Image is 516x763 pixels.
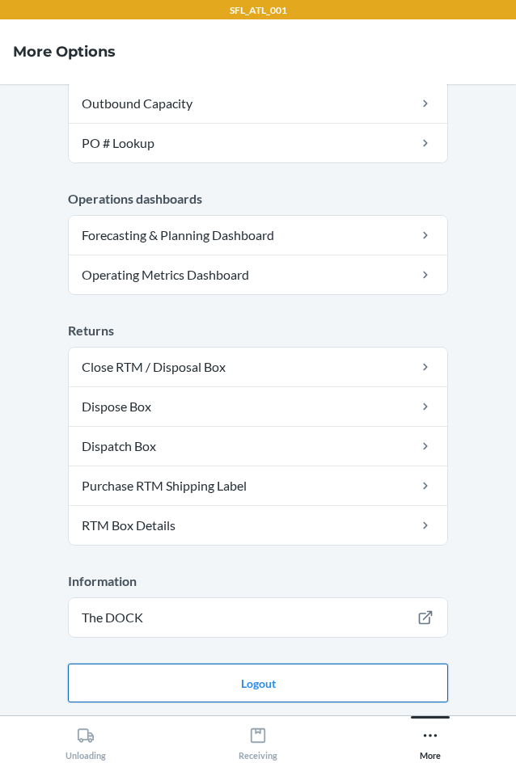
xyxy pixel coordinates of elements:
[69,598,447,637] a: The DOCK
[69,216,447,255] a: Forecasting & Planning Dashboard
[68,321,448,340] p: Returns
[69,124,447,162] a: PO # Lookup
[69,466,447,505] a: Purchase RTM Shipping Label
[172,716,345,761] button: Receiving
[239,720,277,761] div: Receiving
[13,41,116,62] h4: More Options
[69,84,447,123] a: Outbound Capacity
[68,571,448,591] p: Information
[69,387,447,426] a: Dispose Box
[69,427,447,466] a: Dispatch Box
[68,189,448,209] p: Operations dashboards
[68,664,448,702] button: Logout
[344,716,516,761] button: More
[420,720,441,761] div: More
[230,3,287,18] p: SFL_ATL_001
[69,255,447,294] a: Operating Metrics Dashboard
[66,720,106,761] div: Unloading
[69,348,447,386] a: Close RTM / Disposal Box
[69,506,447,545] a: RTM Box Details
